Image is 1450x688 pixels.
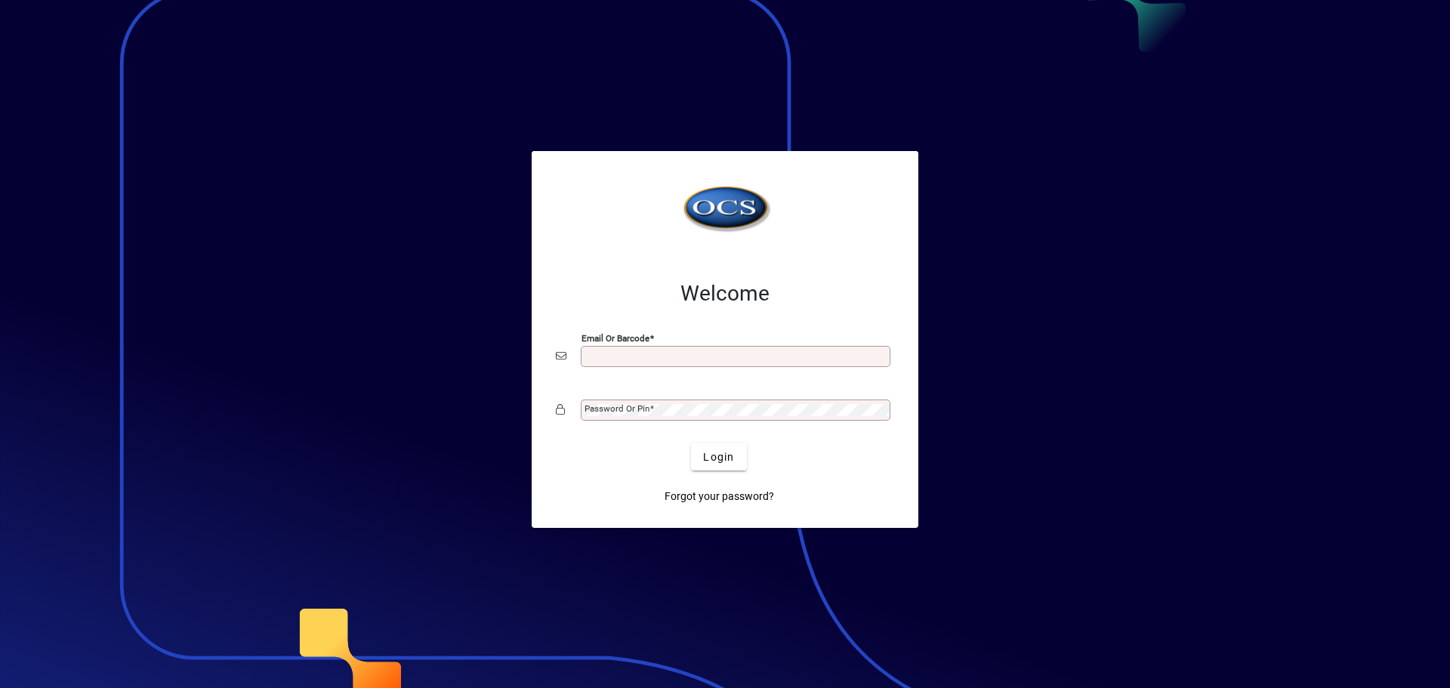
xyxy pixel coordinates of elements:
mat-label: Password or Pin [585,403,649,414]
mat-label: Email or Barcode [582,333,649,344]
h2: Welcome [556,281,894,307]
span: Login [703,449,734,465]
span: Forgot your password? [665,489,774,504]
button: Login [691,443,746,470]
a: Forgot your password? [659,483,780,510]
